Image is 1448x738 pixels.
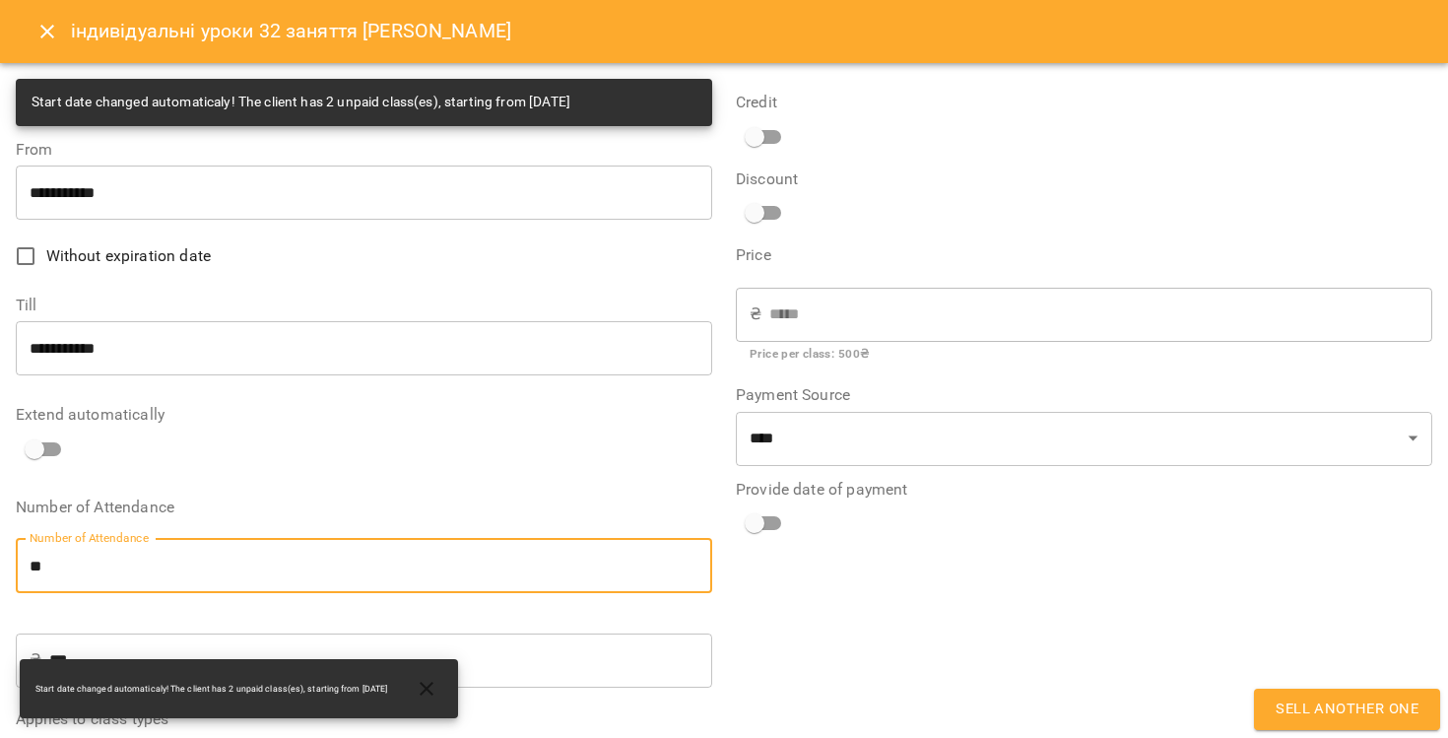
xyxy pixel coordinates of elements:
label: Till [16,298,712,313]
label: Applies to class types [16,711,712,727]
p: ₴ [750,302,761,326]
span: Start date changed automaticaly! The client has 2 unpaid class(es), starting from [DATE] [35,683,387,696]
button: Sell another one [1254,689,1440,730]
label: Number of Attendance [16,500,712,515]
label: Price [736,247,1432,263]
p: ₴ [30,648,41,672]
label: Extend automatically [16,407,712,423]
span: Sell another one [1276,697,1418,722]
label: Discount [736,171,968,187]
span: Without expiration date [46,244,211,268]
div: Start date changed automaticaly! The client has 2 unpaid class(es), starting from [DATE] [32,85,570,120]
label: Payment Source [736,387,1432,403]
label: Credit [736,95,1432,110]
b: Price per class : 500 ₴ [750,347,869,361]
button: Close [24,8,71,55]
label: Provide date of payment [736,482,1432,498]
h6: індивідуальні уроки 32 заняття [PERSON_NAME] [71,16,512,46]
label: From [16,142,712,158]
